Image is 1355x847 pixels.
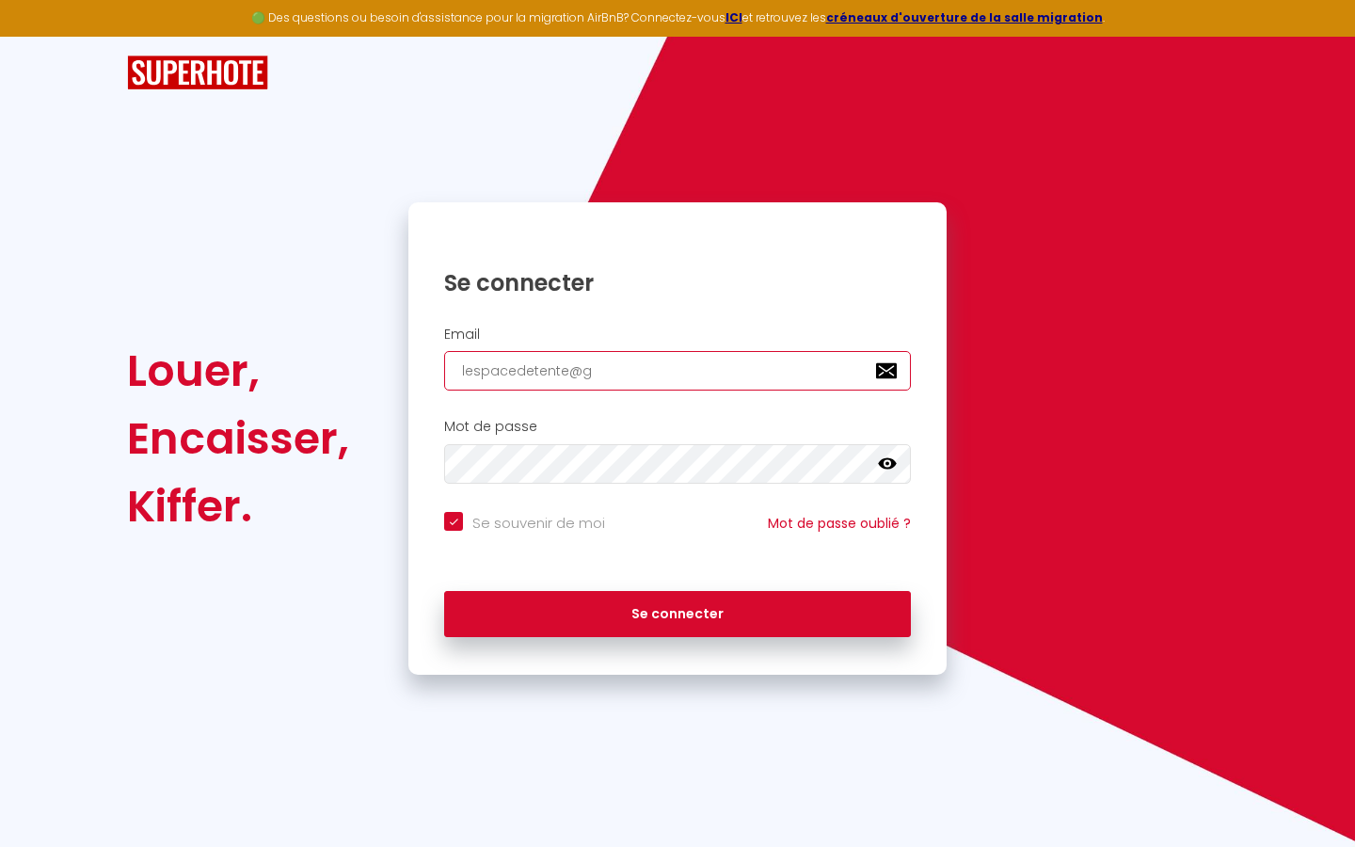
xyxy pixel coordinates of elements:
[444,419,911,435] h2: Mot de passe
[444,268,911,297] h1: Se connecter
[768,514,911,533] a: Mot de passe oublié ?
[127,472,349,540] div: Kiffer.
[444,591,911,638] button: Se connecter
[15,8,72,64] button: Ouvrir le widget de chat LiveChat
[444,327,911,343] h2: Email
[826,9,1103,25] a: créneaux d'ouverture de la salle migration
[127,337,349,405] div: Louer,
[127,405,349,472] div: Encaisser,
[725,9,742,25] a: ICI
[127,56,268,90] img: SuperHote logo
[444,351,911,391] input: Ton Email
